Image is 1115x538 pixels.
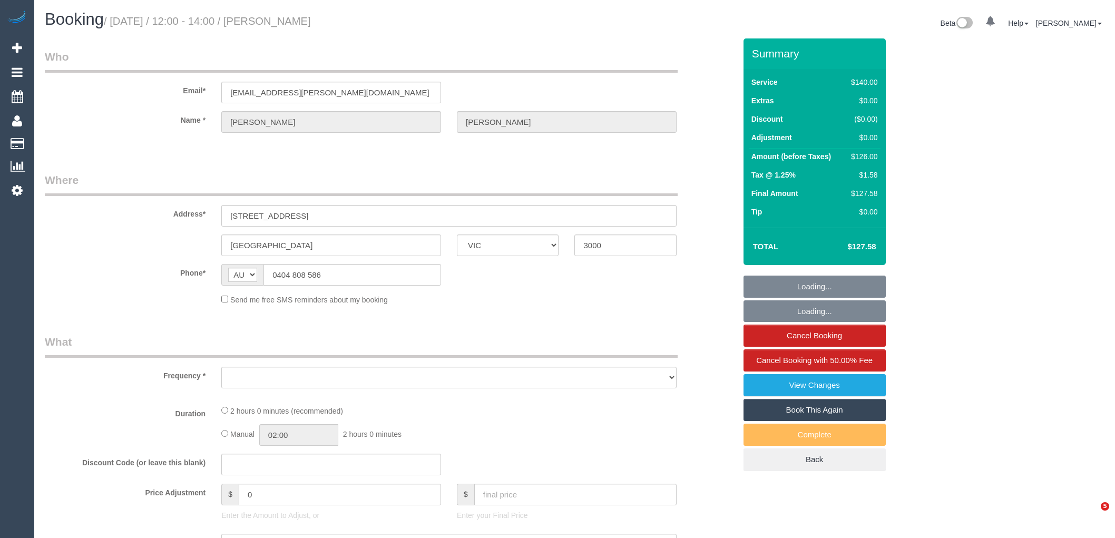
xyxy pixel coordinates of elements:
[37,454,213,468] label: Discount Code (or leave this blank)
[1079,502,1104,527] iframe: Intercom live chat
[37,405,213,419] label: Duration
[221,234,441,256] input: Suburb*
[221,484,239,505] span: $
[37,367,213,381] label: Frequency *
[847,114,877,124] div: ($0.00)
[37,111,213,125] label: Name *
[1036,19,1102,27] a: [PERSON_NAME]
[744,374,886,396] a: View Changes
[474,484,677,505] input: final price
[45,172,678,196] legend: Where
[230,296,388,304] span: Send me free SMS reminders about my booking
[752,47,881,60] h3: Summary
[816,242,876,251] h4: $127.58
[263,264,441,286] input: Phone*
[847,132,877,143] div: $0.00
[1101,502,1109,511] span: 5
[221,82,441,103] input: Email*
[221,111,441,133] input: First Name*
[457,510,677,521] p: Enter your Final Price
[753,242,779,251] strong: Total
[45,10,104,28] span: Booking
[847,151,877,162] div: $126.00
[751,132,792,143] label: Adjustment
[37,82,213,96] label: Email*
[37,264,213,278] label: Phone*
[45,334,678,358] legend: What
[744,448,886,471] a: Back
[6,11,27,25] img: Automaid Logo
[744,349,886,371] a: Cancel Booking with 50.00% Fee
[751,95,774,106] label: Extras
[221,510,441,521] p: Enter the Amount to Adjust, or
[37,205,213,219] label: Address*
[751,170,796,180] label: Tax @ 1.25%
[847,207,877,217] div: $0.00
[756,356,873,365] span: Cancel Booking with 50.00% Fee
[574,234,676,256] input: Post Code*
[941,19,973,27] a: Beta
[751,151,831,162] label: Amount (before Taxes)
[744,399,886,421] a: Book This Again
[751,188,798,199] label: Final Amount
[230,430,255,438] span: Manual
[847,77,877,87] div: $140.00
[847,95,877,106] div: $0.00
[847,188,877,199] div: $127.58
[37,484,213,498] label: Price Adjustment
[230,407,343,415] span: 2 hours 0 minutes (recommended)
[104,15,311,27] small: / [DATE] / 12:00 - 14:00 / [PERSON_NAME]
[744,325,886,347] a: Cancel Booking
[457,484,474,505] span: $
[45,49,678,73] legend: Who
[457,111,677,133] input: Last Name*
[751,114,783,124] label: Discount
[847,170,877,180] div: $1.58
[343,430,402,438] span: 2 hours 0 minutes
[751,77,778,87] label: Service
[955,17,973,31] img: New interface
[751,207,762,217] label: Tip
[1008,19,1029,27] a: Help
